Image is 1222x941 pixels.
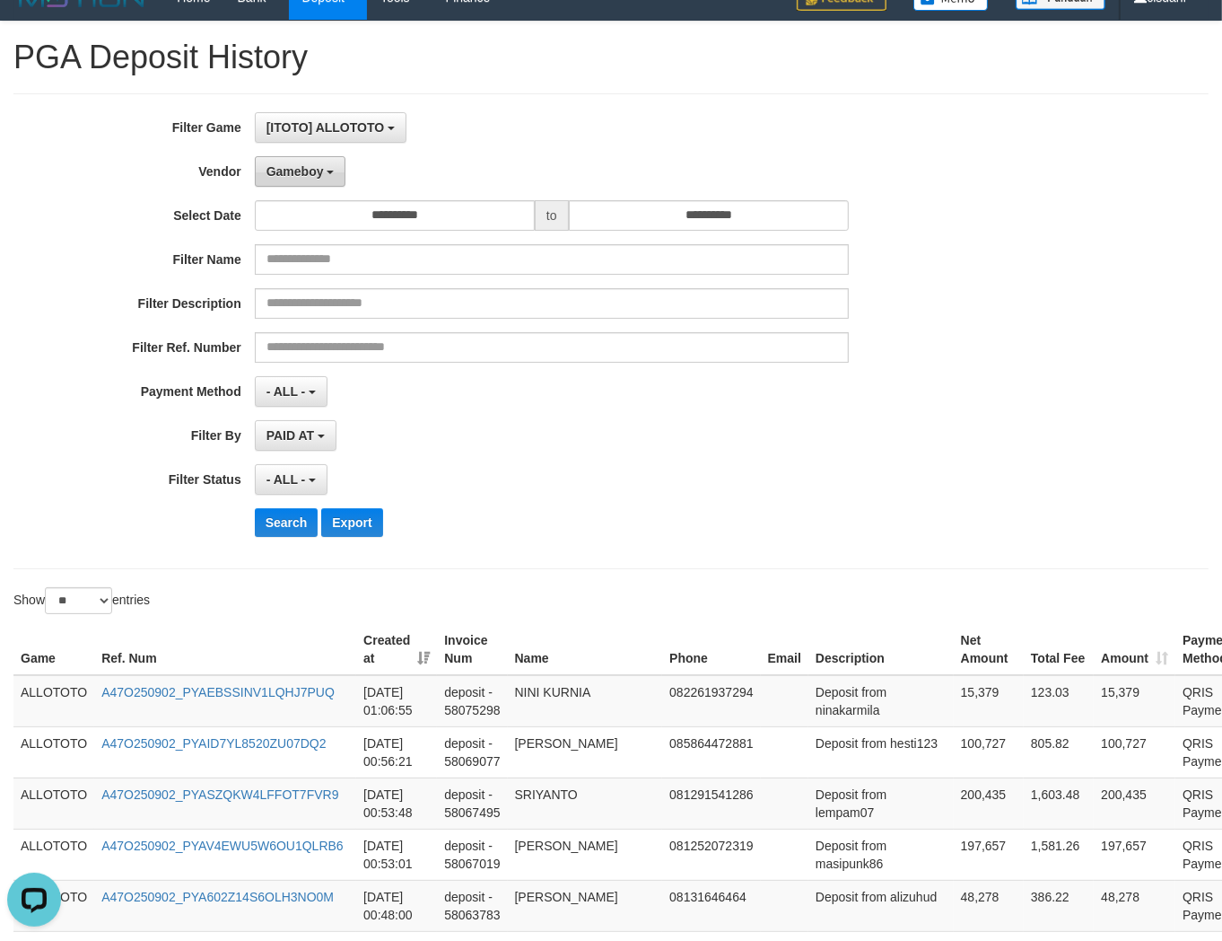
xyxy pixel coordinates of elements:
[1024,829,1094,880] td: 1,581.26
[808,880,954,931] td: Deposit from alizuhud
[356,726,437,778] td: [DATE] 00:56:21
[1024,726,1094,778] td: 805.82
[954,624,1024,675] th: Net Amount
[266,472,306,487] span: - ALL -
[1094,829,1175,880] td: 197,657
[266,164,324,179] span: Gameboy
[1024,778,1094,829] td: 1,603.48
[13,40,1209,75] h1: PGA Deposit History
[13,829,94,880] td: ALLOTOTO
[761,624,808,675] th: Email
[255,112,406,143] button: [ITOTO] ALLOTOTO
[13,624,94,675] th: Game
[508,624,663,675] th: Name
[508,726,663,778] td: [PERSON_NAME]
[508,829,663,880] td: [PERSON_NAME]
[13,587,150,614] label: Show entries
[437,624,507,675] th: Invoice Num
[1094,675,1175,727] td: 15,379
[255,420,336,451] button: PAID AT
[437,675,507,727] td: deposit - 58075298
[101,736,326,751] a: A47O250902_PYAID7YL8520ZU07DQ2
[1024,624,1094,675] th: Total Fee
[508,675,663,727] td: NINI KURNIA
[255,464,327,495] button: - ALL -
[662,880,760,931] td: 08131646464
[7,7,61,61] button: Open LiveChat chat widget
[101,839,344,853] a: A47O250902_PYAV4EWU5W6OU1QLRB6
[508,778,663,829] td: SRIYANTO
[266,120,384,135] span: [ITOTO] ALLOTOTO
[101,685,335,699] a: A47O250902_PYAEBSSINV1LQHJ7PUQ
[808,778,954,829] td: Deposit from lempam07
[356,829,437,880] td: [DATE] 00:53:01
[356,675,437,727] td: [DATE] 01:06:55
[808,829,954,880] td: Deposit from masipunk86
[808,624,954,675] th: Description
[1094,624,1175,675] th: Amount: activate to sort column ascending
[101,890,334,904] a: A47O250902_PYA602Z14S6OLH3NO0M
[266,428,314,443] span: PAID AT
[662,624,760,675] th: Phone
[437,829,507,880] td: deposit - 58067019
[255,156,346,187] button: Gameboy
[255,376,327,407] button: - ALL -
[356,880,437,931] td: [DATE] 00:48:00
[1024,880,1094,931] td: 386.22
[954,829,1024,880] td: 197,657
[808,726,954,778] td: Deposit from hesti123
[662,829,760,880] td: 081252072319
[1094,778,1175,829] td: 200,435
[45,587,112,614] select: Showentries
[94,624,356,675] th: Ref. Num
[437,778,507,829] td: deposit - 58067495
[662,726,760,778] td: 085864472881
[808,675,954,727] td: Deposit from ninakarmila
[1094,880,1175,931] td: 48,278
[356,624,437,675] th: Created at: activate to sort column ascending
[13,778,94,829] td: ALLOTOTO
[266,384,306,399] span: - ALL -
[662,778,760,829] td: 081291541286
[954,726,1024,778] td: 100,727
[437,726,507,778] td: deposit - 58069077
[954,675,1024,727] td: 15,379
[1024,675,1094,727] td: 123.03
[954,778,1024,829] td: 200,435
[321,508,382,537] button: Export
[508,880,663,931] td: [PERSON_NAME]
[101,787,338,802] a: A47O250902_PYASZQKW4LFFOT7FVR9
[535,200,569,231] span: to
[662,675,760,727] td: 082261937294
[255,508,319,537] button: Search
[13,675,94,727] td: ALLOTOTO
[13,726,94,778] td: ALLOTOTO
[437,880,507,931] td: deposit - 58063783
[356,778,437,829] td: [DATE] 00:53:48
[1094,726,1175,778] td: 100,727
[954,880,1024,931] td: 48,278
